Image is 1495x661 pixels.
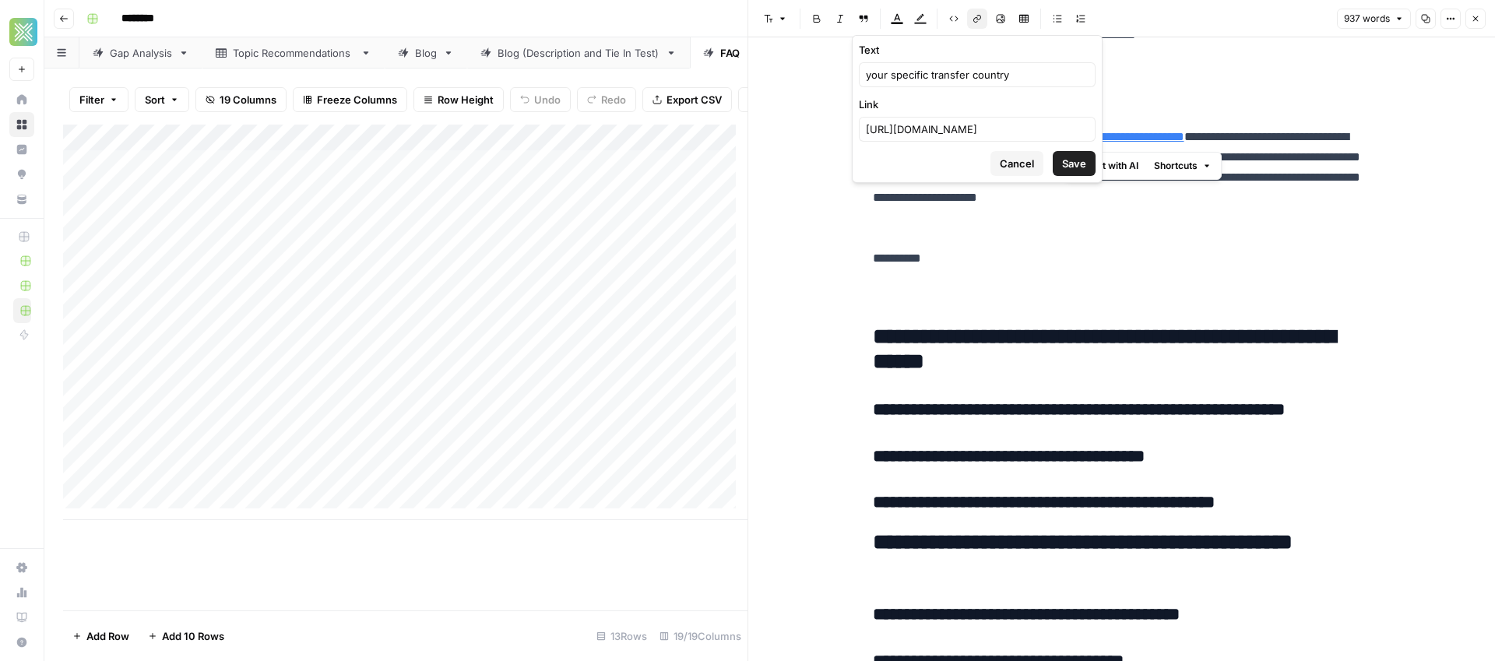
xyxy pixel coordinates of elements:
[510,87,571,112] button: Undo
[690,37,770,69] a: FAQ
[467,37,690,69] a: Blog (Description and Tie In Test)
[534,92,561,107] span: Undo
[293,87,407,112] button: Freeze Columns
[1148,156,1218,176] button: Shortcuts
[720,45,740,61] div: FAQ
[110,45,172,61] div: Gap Analysis
[317,92,397,107] span: Freeze Columns
[1154,159,1198,173] span: Shortcuts
[1069,156,1145,176] button: Edit with AI
[233,45,354,61] div: Topic Recommendations
[9,187,34,212] a: Your Data
[1053,151,1096,176] button: Save
[202,37,385,69] a: Topic Recommendations
[667,92,722,107] span: Export CSV
[577,87,636,112] button: Redo
[990,151,1043,176] button: Cancel
[63,624,139,649] button: Add Row
[9,580,34,605] a: Usage
[79,37,202,69] a: Gap Analysis
[1337,9,1411,29] button: 937 words
[1000,156,1034,171] span: Cancel
[9,18,37,46] img: Xponent21 Logo
[1062,156,1086,171] span: Save
[1089,159,1138,173] span: Edit with AI
[438,92,494,107] span: Row Height
[653,624,747,649] div: 19/19 Columns
[69,87,128,112] button: Filter
[9,630,34,655] button: Help + Support
[145,92,165,107] span: Sort
[859,97,1096,112] label: Link
[9,12,34,51] button: Workspace: Xponent21
[162,628,224,644] span: Add 10 Rows
[498,45,660,61] div: Blog (Description and Tie In Test)
[866,121,1089,137] input: www.enter-url-here.com
[79,92,104,107] span: Filter
[9,137,34,162] a: Insights
[86,628,129,644] span: Add Row
[413,87,504,112] button: Row Height
[601,92,626,107] span: Redo
[1344,12,1390,26] span: 937 words
[9,555,34,580] a: Settings
[139,624,234,649] button: Add 10 Rows
[9,605,34,630] a: Learning Hub
[866,67,1089,83] input: Type placeholder
[9,87,34,112] a: Home
[135,87,189,112] button: Sort
[9,162,34,187] a: Opportunities
[590,624,653,649] div: 13 Rows
[385,37,467,69] a: Blog
[220,92,276,107] span: 19 Columns
[859,42,1096,58] label: Text
[642,87,732,112] button: Export CSV
[195,87,287,112] button: 19 Columns
[9,112,34,137] a: Browse
[415,45,437,61] div: Blog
